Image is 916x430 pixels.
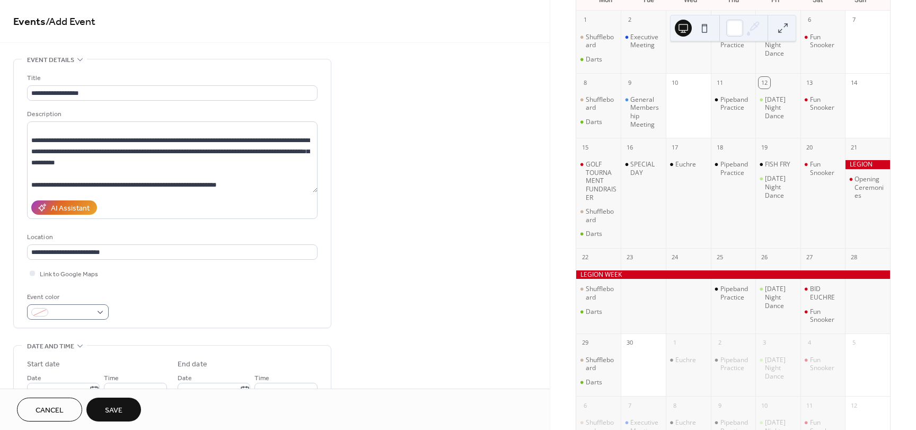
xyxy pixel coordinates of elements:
[714,14,726,26] div: 4
[810,356,841,372] div: Fun Snooker
[104,373,119,384] span: Time
[669,337,681,349] div: 1
[621,160,666,177] div: SPECIAL DAY
[579,400,591,411] div: 6
[579,142,591,153] div: 15
[804,142,815,153] div: 20
[759,14,770,26] div: 5
[759,142,770,153] div: 19
[624,252,636,264] div: 23
[855,175,886,200] div: Opening Ceremonies
[759,252,770,264] div: 26
[711,95,756,112] div: Pipeband Practice
[576,378,621,387] div: Darts
[576,207,621,224] div: Shuffleboard
[576,160,621,201] div: GOLF TOURNAMENT FUNDRAISER
[848,142,860,153] div: 21
[586,118,602,126] div: Darts
[669,77,681,89] div: 10
[759,77,770,89] div: 12
[800,95,845,112] div: Fun Snooker
[720,160,752,177] div: Pipeband Practice
[27,341,74,352] span: Date and time
[675,418,696,427] div: Euchre
[848,400,860,411] div: 12
[579,252,591,264] div: 22
[711,160,756,177] div: Pipeband Practice
[666,418,711,427] div: Euchre
[755,33,800,58] div: Friday Night Dance
[586,33,617,49] div: Shuffleboard
[40,269,98,280] span: Link to Google Maps
[755,160,800,169] div: FISH FRY
[27,232,315,243] div: Location
[810,160,841,177] div: Fun Snooker
[624,337,636,349] div: 30
[669,14,681,26] div: 3
[755,95,800,120] div: Friday Night Dance
[624,400,636,411] div: 7
[765,95,796,120] div: [DATE] Night Dance
[848,77,860,89] div: 14
[576,308,621,316] div: Darts
[36,405,64,416] span: Cancel
[576,356,621,372] div: Shuffleboard
[27,373,41,384] span: Date
[848,252,860,264] div: 28
[759,337,770,349] div: 3
[810,95,841,112] div: Fun Snooker
[31,200,97,215] button: AI Assistant
[800,285,845,301] div: BID EUCHRE
[576,33,621,49] div: Shuffleboard
[669,252,681,264] div: 24
[666,33,711,41] div: Euchre
[810,33,841,49] div: Fun Snooker
[714,337,726,349] div: 2
[576,285,621,301] div: Shuffleboard
[178,373,192,384] span: Date
[810,308,841,324] div: Fun Snooker
[27,73,315,84] div: Title
[800,356,845,372] div: Fun Snooker
[755,285,800,310] div: Friday Night Dance
[579,337,591,349] div: 29
[804,77,815,89] div: 13
[804,337,815,349] div: 4
[848,14,860,26] div: 7
[720,95,752,112] div: Pipeband Practice
[46,12,95,32] span: / Add Event
[586,308,602,316] div: Darts
[720,356,752,372] div: Pipeband Practice
[810,285,841,301] div: BID EUCHRE
[765,174,796,199] div: [DATE] Night Dance
[800,33,845,49] div: Fun Snooker
[845,160,890,169] div: LEGION WEEK
[666,160,711,169] div: Euchre
[755,174,800,199] div: Friday Night Dance
[178,359,207,370] div: End date
[586,160,617,201] div: GOLF TOURNAMENT FUNDRAISER
[576,95,621,112] div: Shuffleboard
[576,270,890,279] div: LEGION WEEK
[624,77,636,89] div: 9
[105,405,122,416] span: Save
[666,356,711,364] div: Euchre
[800,160,845,177] div: Fun Snooker
[800,308,845,324] div: Fun Snooker
[576,230,621,238] div: Darts
[759,400,770,411] div: 10
[755,356,800,381] div: Friday Night Dance
[714,252,726,264] div: 25
[714,142,726,153] div: 18
[17,398,82,422] button: Cancel
[765,160,790,169] div: FISH FRY
[630,160,662,177] div: SPECIAL DAY
[624,142,636,153] div: 16
[720,285,752,301] div: Pipeband Practice
[576,118,621,126] div: Darts
[765,33,796,58] div: [DATE] Night Dance
[765,285,796,310] div: [DATE] Night Dance
[711,285,756,301] div: Pipeband Practice
[675,356,696,364] div: Euchre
